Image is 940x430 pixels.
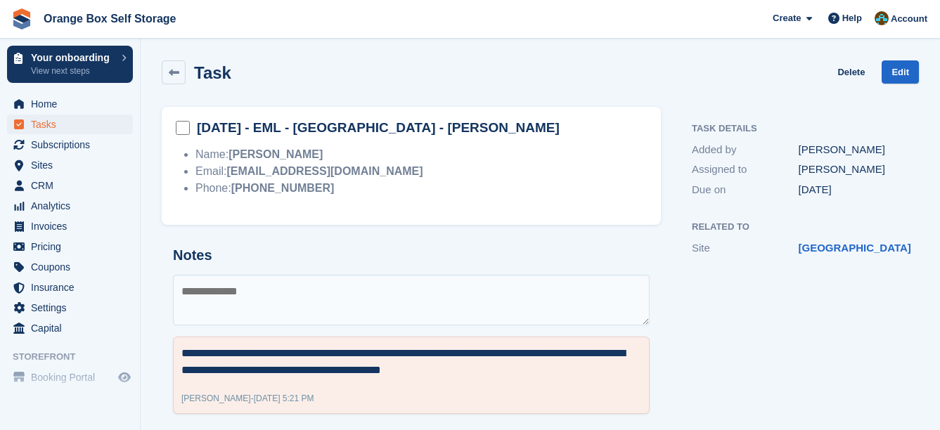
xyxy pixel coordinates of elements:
a: menu [7,216,133,236]
span: Invoices [31,216,115,236]
a: Delete [837,60,865,84]
a: menu [7,176,133,195]
a: menu [7,278,133,297]
span: Account [891,12,927,26]
a: Edit [882,60,919,84]
a: Your onboarding View next steps [7,46,133,83]
a: menu [7,318,133,338]
h2: Notes [173,247,650,263]
div: [PERSON_NAME] [799,162,906,178]
span: Pricing [31,237,115,256]
div: [DATE] [799,182,906,198]
span: Settings [31,298,115,318]
a: menu [7,196,133,216]
span: Sites [31,155,115,175]
div: Due on [692,182,799,198]
img: Mike [875,11,889,25]
span: Insurance [31,278,115,297]
span: Help [842,11,862,25]
a: [GEOGRAPHIC_DATA] [799,242,911,254]
span: Coupons [31,257,115,277]
p: Your onboarding [31,53,115,63]
h2: Related to [692,222,905,233]
span: Booking Portal [31,367,115,387]
a: Preview store [116,369,133,386]
a: [EMAIL_ADDRESS][DOMAIN_NAME] [226,165,423,177]
p: View next steps [31,65,115,77]
a: menu [7,298,133,318]
h2: [DATE] - EML - [GEOGRAPHIC_DATA] - [PERSON_NAME] [197,119,560,137]
a: menu [7,94,133,114]
span: Subscriptions [31,135,115,155]
span: Capital [31,318,115,338]
a: [PHONE_NUMBER] [231,182,335,194]
a: menu [7,257,133,277]
span: Home [31,94,115,114]
li: Phone: [195,180,647,197]
div: [PERSON_NAME] [799,142,906,158]
span: Create [773,11,801,25]
strong: [PERSON_NAME] [228,148,323,160]
span: [DATE] 5:21 PM [254,393,314,403]
div: Site [692,240,799,256]
span: Tasks [31,115,115,134]
a: menu [7,155,133,175]
a: Orange Box Self Storage [38,7,182,30]
a: menu [7,135,133,155]
li: Email: [195,163,647,180]
a: menu [7,367,133,387]
h2: Task [194,63,231,82]
li: Name: [195,146,647,163]
div: - [181,392,314,405]
a: menu [7,237,133,256]
div: Added by [692,142,799,158]
span: CRM [31,176,115,195]
span: Analytics [31,196,115,216]
div: Assigned to [692,162,799,178]
h2: Task Details [692,124,905,134]
a: menu [7,115,133,134]
span: Storefront [13,350,140,364]
img: stora-icon-8386f47178a22dfd0bd8f6a31ec36ba5ce8667c1dd55bd0f319d3a0aa187defe.svg [11,8,32,30]
span: [PERSON_NAME] [181,393,251,403]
